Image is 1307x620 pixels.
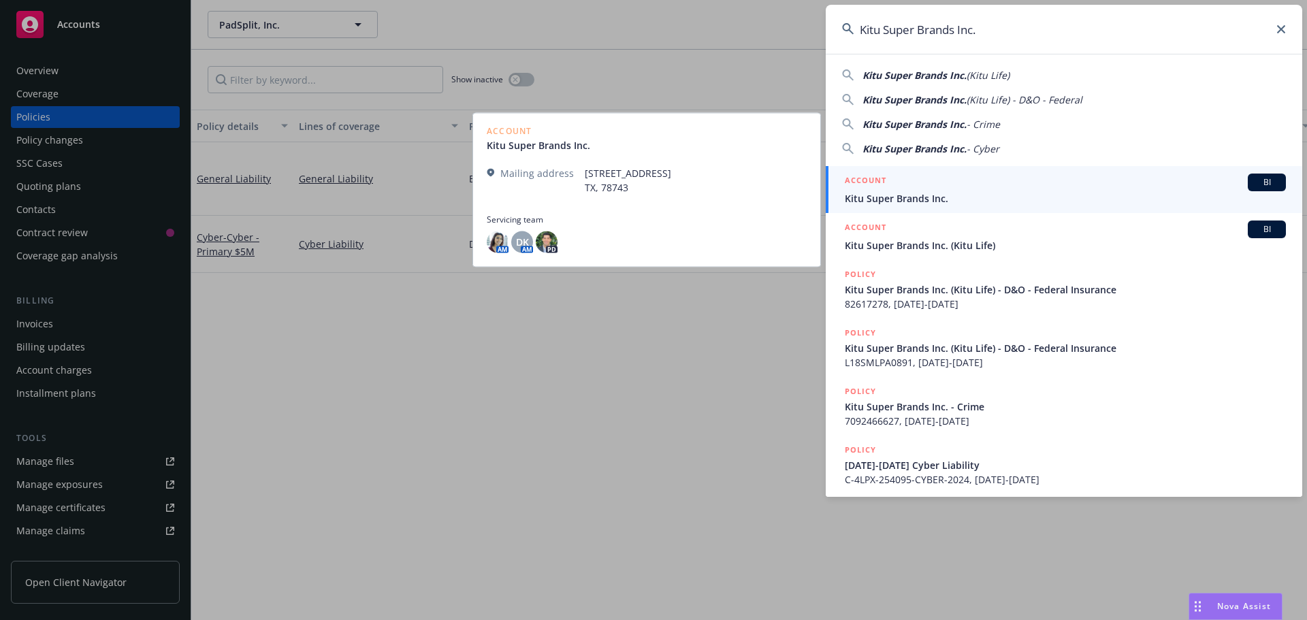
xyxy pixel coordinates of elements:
[845,297,1286,311] span: 82617278, [DATE]-[DATE]
[845,267,876,281] h5: POLICY
[862,142,967,155] span: Kitu Super Brands Inc.
[1189,593,1282,620] button: Nova Assist
[826,166,1302,213] a: ACCOUNTBIKitu Super Brands Inc.
[845,472,1286,487] span: C-4LPX-254095-CYBER-2024, [DATE]-[DATE]
[1217,600,1271,612] span: Nova Assist
[862,93,967,106] span: Kitu Super Brands Inc.
[845,458,1286,472] span: [DATE]-[DATE] Cyber Liability
[845,399,1286,414] span: Kitu Super Brands Inc. - Crime
[826,213,1302,260] a: ACCOUNTBIKitu Super Brands Inc. (Kitu Life)
[845,341,1286,355] span: Kitu Super Brands Inc. (Kitu Life) - D&O - Federal Insurance
[845,385,876,398] h5: POLICY
[862,118,967,131] span: Kitu Super Brands Inc.
[845,414,1286,428] span: 7092466627, [DATE]-[DATE]
[967,69,1010,82] span: (Kitu Life)
[1189,593,1206,619] div: Drag to move
[967,118,1000,131] span: - Crime
[826,260,1302,319] a: POLICYKitu Super Brands Inc. (Kitu Life) - D&O - Federal Insurance82617278, [DATE]-[DATE]
[845,326,876,340] h5: POLICY
[826,319,1302,377] a: POLICYKitu Super Brands Inc. (Kitu Life) - D&O - Federal InsuranceL18SMLPA0891, [DATE]-[DATE]
[826,436,1302,494] a: POLICY[DATE]-[DATE] Cyber LiabilityC-4LPX-254095-CYBER-2024, [DATE]-[DATE]
[845,282,1286,297] span: Kitu Super Brands Inc. (Kitu Life) - D&O - Federal Insurance
[826,377,1302,436] a: POLICYKitu Super Brands Inc. - Crime7092466627, [DATE]-[DATE]
[845,174,886,190] h5: ACCOUNT
[1253,223,1280,235] span: BI
[967,93,1082,106] span: (Kitu Life) - D&O - Federal
[1253,176,1280,189] span: BI
[845,443,876,457] h5: POLICY
[845,238,1286,252] span: Kitu Super Brands Inc. (Kitu Life)
[826,5,1302,54] input: Search...
[967,142,999,155] span: - Cyber
[845,355,1286,370] span: L18SMLPA0891, [DATE]-[DATE]
[845,221,886,237] h5: ACCOUNT
[862,69,967,82] span: Kitu Super Brands Inc.
[845,191,1286,206] span: Kitu Super Brands Inc.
